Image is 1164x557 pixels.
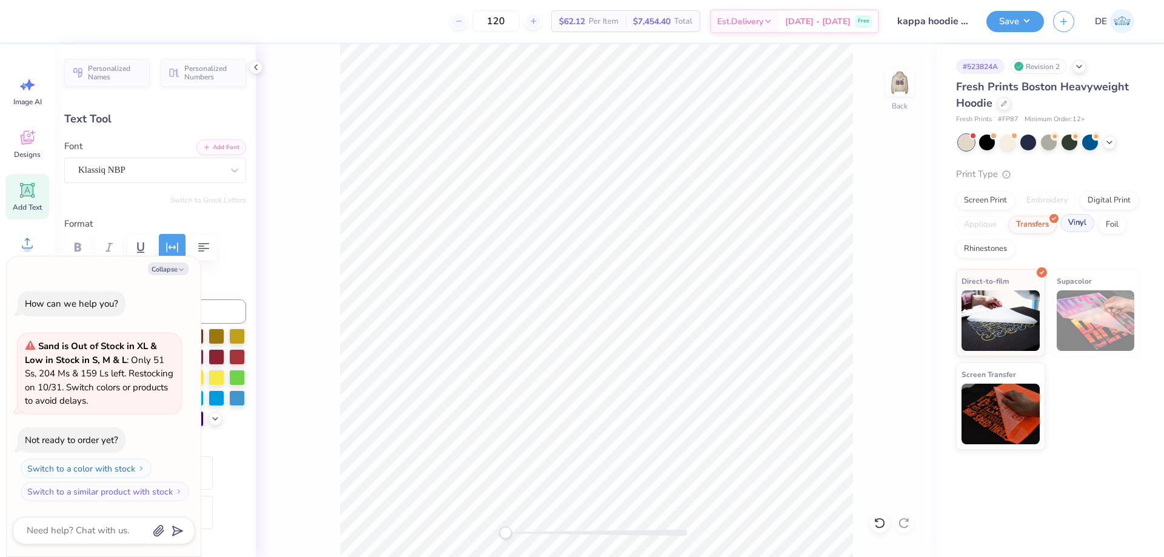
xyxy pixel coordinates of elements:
[1060,214,1094,232] div: Vinyl
[64,59,150,87] button: Personalized Names
[1008,216,1057,234] div: Transfers
[986,11,1044,32] button: Save
[25,340,157,366] strong: Sand is Out of Stock in XL & Low in Stock in S, M & L
[1057,275,1092,287] span: Supacolor
[138,465,145,472] img: Switch to a color with stock
[1110,9,1134,33] img: Djian Evardoni
[998,115,1018,125] span: # FP87
[717,15,763,28] span: Est. Delivery
[175,488,182,495] img: Switch to a similar product with stock
[1089,9,1140,33] a: DE
[956,79,1129,110] span: Fresh Prints Boston Heavyweight Hoodie
[21,482,189,501] button: Switch to a similar product with stock
[962,290,1040,351] img: Direct-to-film
[1095,15,1107,28] span: DE
[1011,59,1066,74] div: Revision 2
[472,10,520,32] input: – –
[196,139,246,155] button: Add Font
[956,240,1015,258] div: Rhinestones
[14,150,41,159] span: Designs
[184,64,239,81] span: Personalized Numbers
[962,275,1009,287] span: Direct-to-film
[1098,216,1126,234] div: Foil
[13,97,42,107] span: Image AI
[15,255,39,265] span: Upload
[956,115,992,125] span: Fresh Prints
[148,262,189,275] button: Collapse
[1018,192,1076,210] div: Embroidery
[559,15,585,28] span: $62.12
[888,9,977,33] input: Untitled Design
[956,167,1140,181] div: Print Type
[956,59,1005,74] div: # 523824A
[500,527,512,539] div: Accessibility label
[956,216,1005,234] div: Applique
[13,202,42,212] span: Add Text
[633,15,671,28] span: $7,454.40
[674,15,692,28] span: Total
[170,195,246,205] button: Switch to Greek Letters
[64,139,82,153] label: Font
[64,217,246,231] label: Format
[25,434,118,446] div: Not ready to order yet?
[88,64,142,81] span: Personalized Names
[892,101,908,112] div: Back
[1057,290,1135,351] img: Supacolor
[25,340,173,407] span: : Only 51 Ss, 204 Ms & 159 Ls left. Restocking on 10/31. Switch colors or products to avoid delays.
[962,384,1040,444] img: Screen Transfer
[785,15,851,28] span: [DATE] - [DATE]
[962,368,1016,381] span: Screen Transfer
[64,111,246,127] div: Text Tool
[1025,115,1085,125] span: Minimum Order: 12 +
[161,59,246,87] button: Personalized Numbers
[888,70,912,95] img: Back
[858,17,869,25] span: Free
[21,459,152,478] button: Switch to a color with stock
[1080,192,1139,210] div: Digital Print
[956,192,1015,210] div: Screen Print
[589,15,618,28] span: Per Item
[25,298,118,310] div: How can we help you?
